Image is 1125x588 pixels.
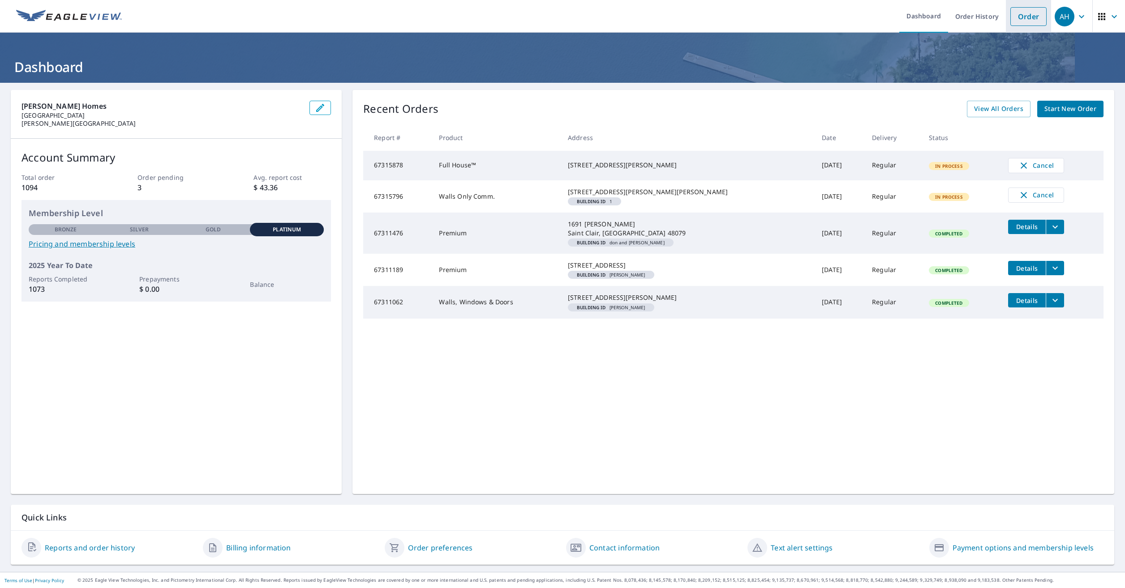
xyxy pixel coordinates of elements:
[21,111,302,119] p: [GEOGRAPHIC_DATA]
[21,149,331,166] p: Account Summary
[408,542,473,553] a: Order preferences
[568,293,807,302] div: [STREET_ADDRESS][PERSON_NAME]
[577,199,606,204] em: Building ID
[1044,103,1096,115] span: Start New Order
[568,220,807,238] div: 1691 [PERSON_NAME] Saint Clair, [GEOGRAPHIC_DATA] 48079
[4,577,32,584] a: Terms of Use
[363,213,432,254] td: 67311476
[571,273,651,277] span: [PERSON_NAME]
[77,577,1121,584] p: © 2025 Eagle View Technologies, Inc. and Pictometry International Corp. All Rights Reserved. Repo...
[577,273,606,277] em: Building ID
[1008,158,1064,173] button: Cancel
[571,199,618,204] span: 1
[1046,261,1064,275] button: filesDropdownBtn-67311189
[363,151,432,180] td: 67315878
[568,161,807,170] div: [STREET_ADDRESS][PERSON_NAME]
[1008,187,1064,203] button: Cancel
[1037,101,1104,117] a: Start New Order
[432,213,560,254] td: Premium
[21,173,99,182] p: Total order
[930,267,968,273] span: Completed
[1008,261,1046,275] button: detailsBtn-67311189
[29,207,324,219] p: Membership Level
[1046,293,1064,307] button: filesDropdownBtn-67311062
[21,512,1104,523] p: Quick Links
[16,10,122,23] img: EV Logo
[1013,296,1040,305] span: Details
[137,173,215,182] p: Order pending
[865,213,922,254] td: Regular
[930,230,968,237] span: Completed
[865,254,922,286] td: Regular
[571,305,651,310] span: [PERSON_NAME]
[815,254,865,286] td: [DATE]
[55,226,77,234] p: Bronze
[45,542,135,553] a: Reports and order history
[930,194,968,200] span: In Process
[21,182,99,193] p: 1094
[11,58,1114,76] h1: Dashboard
[253,182,331,193] p: $ 43.36
[865,151,922,180] td: Regular
[865,124,922,151] th: Delivery
[432,180,560,213] td: Walls Only Comm.
[206,226,221,234] p: Gold
[815,286,865,318] td: [DATE]
[1008,293,1046,307] button: detailsBtn-67311062
[253,173,331,182] p: Avg. report cost
[432,151,560,180] td: Full House™
[815,180,865,213] td: [DATE]
[1055,7,1074,26] div: AH
[226,542,291,553] a: Billing information
[432,254,560,286] td: Premium
[771,542,833,553] a: Text alert settings
[21,101,302,111] p: [PERSON_NAME] Homes
[363,124,432,151] th: Report #
[571,240,670,245] span: don and [PERSON_NAME]
[865,180,922,213] td: Regular
[21,119,302,128] p: [PERSON_NAME][GEOGRAPHIC_DATA]
[577,240,606,245] em: Building ID
[4,578,64,583] p: |
[1018,160,1055,171] span: Cancel
[1018,190,1055,200] span: Cancel
[865,286,922,318] td: Regular
[922,124,1001,151] th: Status
[29,274,103,284] p: Reports Completed
[363,254,432,286] td: 67311189
[589,542,660,553] a: Contact information
[568,187,807,196] div: [STREET_ADDRESS][PERSON_NAME][PERSON_NAME]
[363,286,432,318] td: 67311062
[29,239,324,249] a: Pricing and membership levels
[1008,220,1046,234] button: detailsBtn-67311476
[432,124,560,151] th: Product
[29,260,324,271] p: 2025 Year To Date
[1013,222,1040,231] span: Details
[815,213,865,254] td: [DATE]
[139,284,213,294] p: $ 0.00
[1013,264,1040,273] span: Details
[815,151,865,180] td: [DATE]
[561,124,815,151] th: Address
[1010,7,1047,26] a: Order
[967,101,1031,117] a: View All Orders
[130,226,149,234] p: Silver
[568,261,807,270] div: [STREET_ADDRESS]
[974,103,1023,115] span: View All Orders
[363,101,438,117] p: Recent Orders
[363,180,432,213] td: 67315796
[953,542,1094,553] a: Payment options and membership levels
[139,274,213,284] p: Prepayments
[35,577,64,584] a: Privacy Policy
[1046,220,1064,234] button: filesDropdownBtn-67311476
[137,182,215,193] p: 3
[930,300,968,306] span: Completed
[815,124,865,151] th: Date
[273,226,301,234] p: Platinum
[250,280,324,289] p: Balance
[432,286,560,318] td: Walls, Windows & Doors
[577,305,606,310] em: Building ID
[29,284,103,294] p: 1073
[930,163,968,169] span: In Process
